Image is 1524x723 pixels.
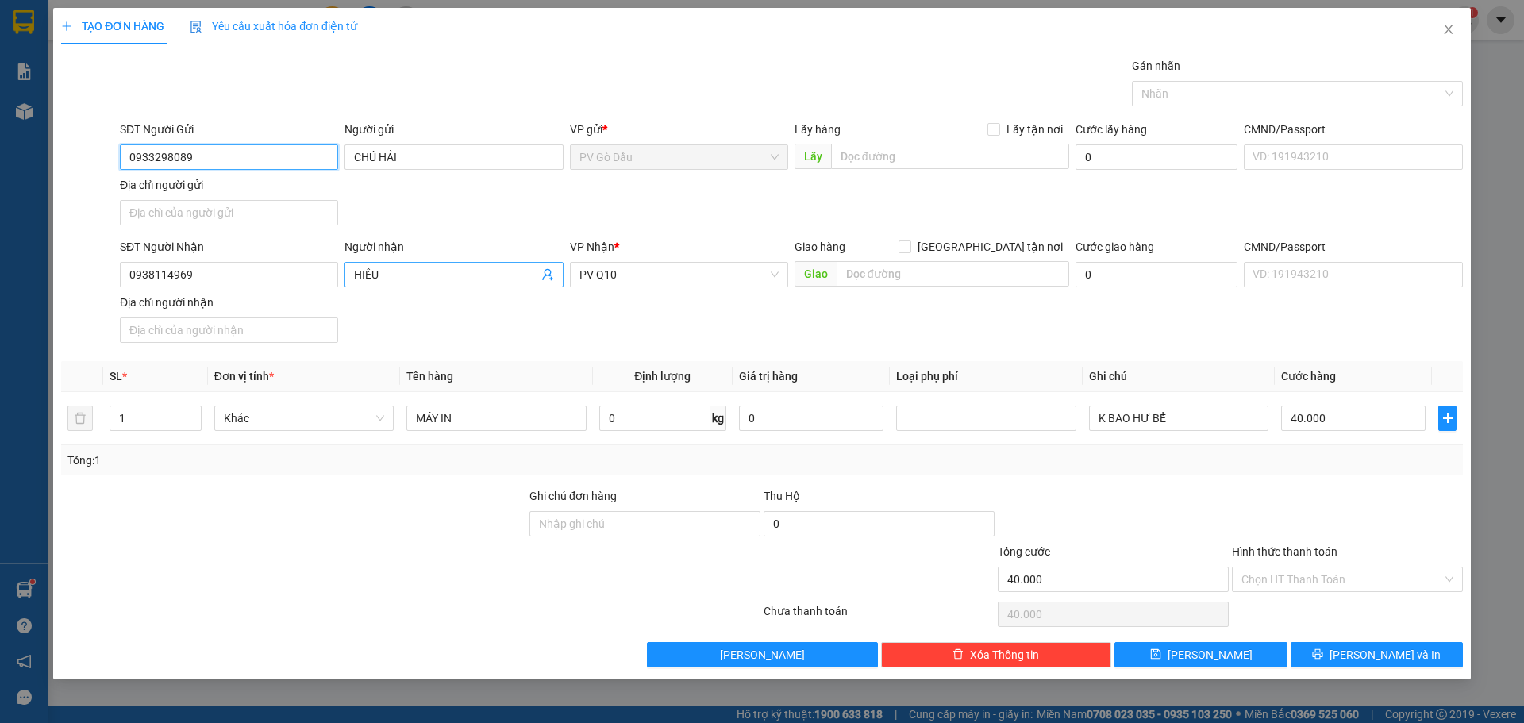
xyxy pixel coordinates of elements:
img: icon [190,21,202,33]
span: user-add [541,268,554,281]
span: [PERSON_NAME] [720,646,805,663]
button: save[PERSON_NAME] [1114,642,1287,667]
div: SĐT Người Gửi [120,121,338,138]
span: SL [110,370,122,383]
input: Dọc đường [831,144,1069,169]
span: plus [1439,412,1455,425]
li: Hotline: 1900 8153 [148,59,664,79]
input: Cước giao hàng [1076,262,1237,287]
div: Tổng: 1 [67,452,588,469]
span: Cước hàng [1281,370,1336,383]
div: CMND/Passport [1244,121,1462,138]
li: [STREET_ADDRESS][PERSON_NAME]. [GEOGRAPHIC_DATA], Tỉnh [GEOGRAPHIC_DATA] [148,39,664,59]
div: Địa chỉ người gửi [120,176,338,194]
span: close [1442,23,1455,36]
span: Tên hàng [406,370,453,383]
th: Loại phụ phí [890,361,1082,392]
span: Xóa Thông tin [970,646,1039,663]
label: Gán nhãn [1132,60,1180,72]
span: Lấy tận nơi [1000,121,1069,138]
span: plus [61,21,72,32]
button: deleteXóa Thông tin [881,642,1112,667]
span: Định lượng [634,370,691,383]
span: [GEOGRAPHIC_DATA] tận nơi [911,238,1069,256]
span: VP Nhận [570,240,614,253]
span: [PERSON_NAME] [1168,646,1253,663]
div: Chưa thanh toán [762,602,996,630]
input: Địa chỉ của người nhận [120,317,338,343]
div: Địa chỉ người nhận [120,294,338,311]
input: Ghi chú đơn hàng [529,511,760,536]
span: Tổng cước [998,545,1050,558]
span: TẠO ĐƠN HÀNG [61,20,164,33]
input: Địa chỉ của người gửi [120,200,338,225]
span: Giao [795,261,837,287]
span: printer [1312,648,1323,661]
div: Người nhận [344,238,563,256]
button: plus [1438,406,1456,431]
span: PV Gò Dầu [579,145,779,169]
input: Ghi Chú [1089,406,1268,431]
label: Hình thức thanh toán [1232,545,1337,558]
span: Đơn vị tính [214,370,274,383]
span: kg [710,406,726,431]
label: Ghi chú đơn hàng [529,490,617,502]
input: VD: Bàn, Ghế [406,406,586,431]
span: Lấy hàng [795,123,841,136]
button: [PERSON_NAME] [647,642,878,667]
div: CMND/Passport [1244,238,1462,256]
button: printer[PERSON_NAME] và In [1291,642,1463,667]
div: Người gửi [344,121,563,138]
span: delete [952,648,964,661]
button: delete [67,406,93,431]
b: GỬI : PV Gò Dầu [20,115,178,141]
span: [PERSON_NAME] và In [1330,646,1441,663]
span: save [1150,648,1161,661]
input: Cước lấy hàng [1076,144,1237,170]
div: VP gửi [570,121,788,138]
div: SĐT Người Nhận [120,238,338,256]
span: Lấy [795,144,831,169]
input: Dọc đường [837,261,1069,287]
input: 0 [739,406,883,431]
span: Thu Hộ [764,490,800,502]
label: Cước lấy hàng [1076,123,1147,136]
th: Ghi chú [1083,361,1275,392]
span: Giao hàng [795,240,845,253]
button: Close [1426,8,1471,52]
span: Khác [224,406,384,430]
span: PV Q10 [579,263,779,287]
span: Giá trị hàng [739,370,798,383]
img: logo.jpg [20,20,99,99]
span: Yêu cầu xuất hóa đơn điện tử [190,20,357,33]
label: Cước giao hàng [1076,240,1154,253]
